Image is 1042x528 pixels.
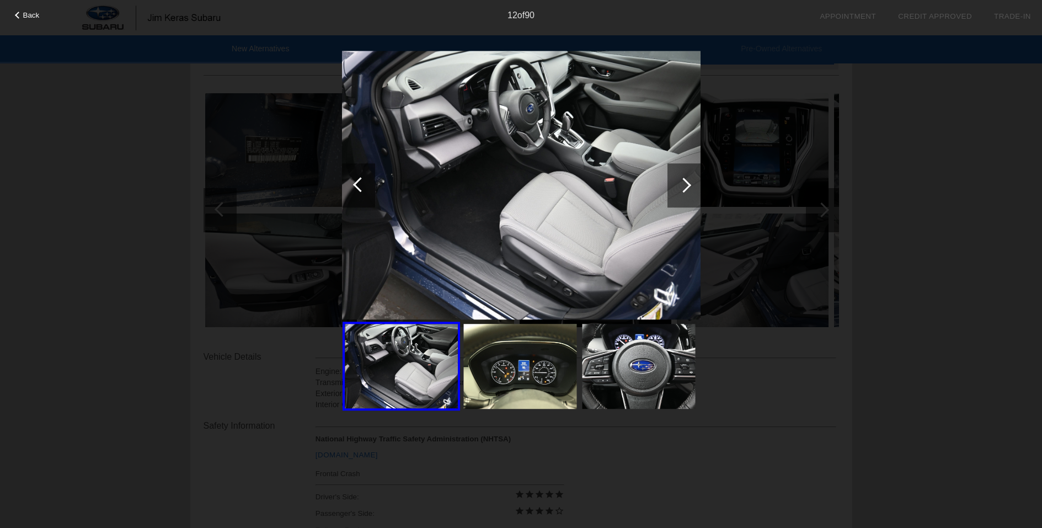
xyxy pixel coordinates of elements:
[463,324,576,409] img: 13.jpg
[820,12,876,20] a: Appointment
[507,10,517,20] span: 12
[342,51,701,320] img: 12.jpg
[898,12,972,20] a: Credit Approved
[525,10,535,20] span: 90
[994,12,1031,20] a: Trade-In
[582,324,695,409] img: 14.jpg
[23,11,40,19] span: Back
